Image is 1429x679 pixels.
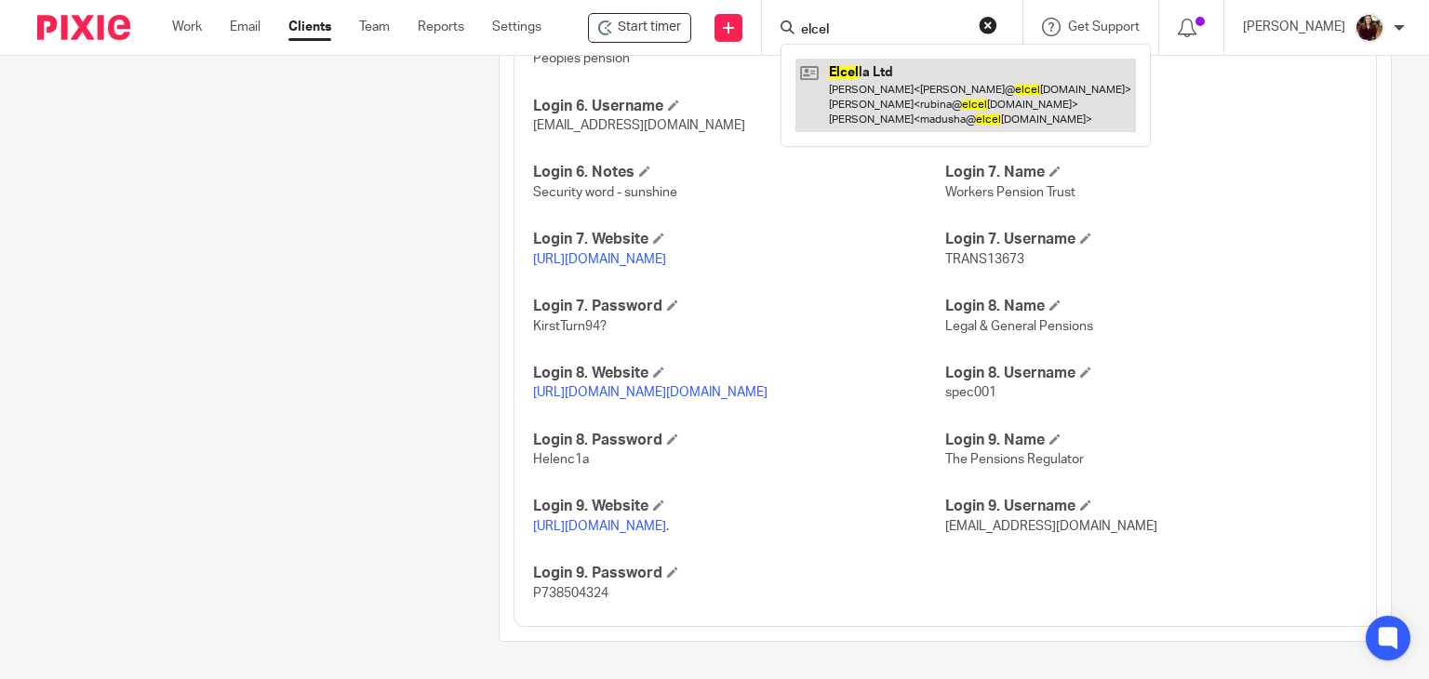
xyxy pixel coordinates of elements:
a: [URL][DOMAIN_NAME] [533,520,666,533]
h4: Login 6. Username [533,97,945,116]
span: Peoples pension [533,52,630,65]
h4: Login 9. Website [533,497,945,516]
a: Team [359,18,390,36]
a: Email [230,18,260,36]
a: [URL][DOMAIN_NAME][DOMAIN_NAME] [533,386,768,399]
a: Clients [288,18,331,36]
h4: Login 9. Username [945,497,1357,516]
span: Start timer [618,18,681,37]
h4: Login 6. Password [945,97,1357,116]
span: [EMAIL_ADDRESS][DOMAIN_NAME] [945,520,1157,533]
span: spec001 [945,386,996,399]
span: TRANS13673 [945,253,1024,266]
h4: Login 7. Name [945,163,1357,182]
h4: Login 9. Password [533,564,945,583]
span: Get Support [1068,20,1140,33]
h4: Login 8. Password [533,431,945,450]
img: Pixie [37,15,130,40]
span: Security word - sunshine [533,186,677,199]
span: The Pensions Regulator [945,453,1084,466]
img: MaxAcc_Sep21_ElliDeanPhoto_030.jpg [1355,13,1384,43]
a: Reports [418,18,464,36]
span: Legal & General Pensions [945,320,1093,333]
h4: Login 9. Name [945,431,1357,450]
span: Workers Pension Trust [945,186,1075,199]
h4: Login 8. Name [945,297,1357,316]
h4: Login 8. Username [945,364,1357,383]
h4: Login 7. Website [533,230,945,249]
span: P738504324 [533,587,608,600]
h4: Login 8. Website [533,364,945,383]
h4: Login 7. Username [945,230,1357,249]
a: Settings [492,18,541,36]
div: Max Accountants Payroll [588,13,691,43]
button: Clear [979,16,997,34]
h4: Login 6. Notes [533,163,945,182]
input: Search [799,22,967,39]
p: [PERSON_NAME] [1243,18,1345,36]
h4: Login 7. Password [533,297,945,316]
span: Helenc1a [533,453,589,466]
span: KirstTurn94? [533,320,607,333]
a: Work [172,18,202,36]
a: [URL][DOMAIN_NAME] [533,253,666,266]
span: [EMAIL_ADDRESS][DOMAIN_NAME] [533,119,745,132]
span: . [533,520,669,533]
